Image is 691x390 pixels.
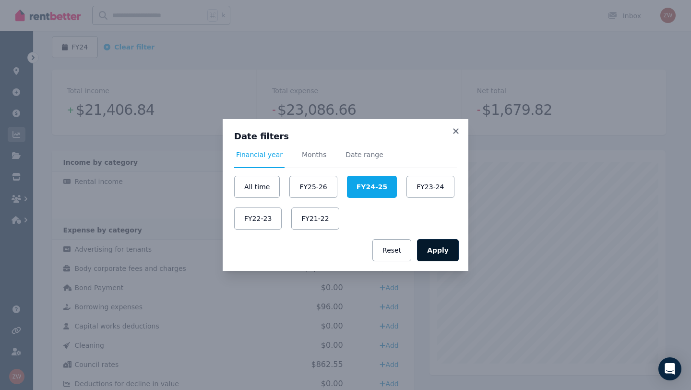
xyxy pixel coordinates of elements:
[234,131,457,142] h3: Date filters
[291,207,339,230] button: FY21-22
[406,176,454,198] button: FY23-24
[347,176,397,198] button: FY24-25
[658,357,681,380] div: Open Intercom Messenger
[236,150,283,159] span: Financial year
[289,176,337,198] button: FY25-26
[417,239,459,261] button: Apply
[302,150,326,159] span: Months
[234,150,457,168] nav: Tabs
[372,239,411,261] button: Reset
[234,207,282,230] button: FY22-23
[345,150,383,159] span: Date range
[234,176,280,198] button: All time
